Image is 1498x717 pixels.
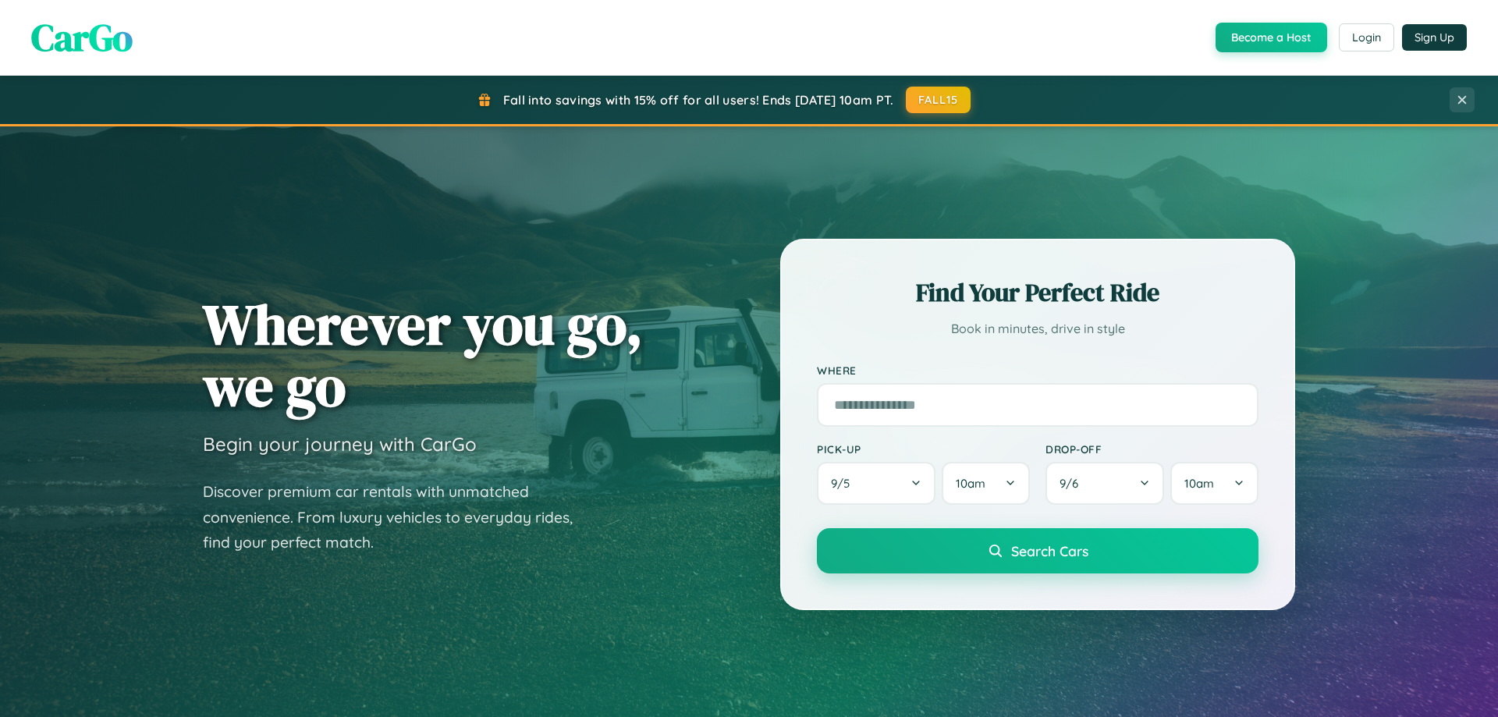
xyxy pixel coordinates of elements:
[1216,23,1327,52] button: Become a Host
[1045,442,1258,456] label: Drop-off
[203,479,593,555] p: Discover premium car rentals with unmatched convenience. From luxury vehicles to everyday rides, ...
[1011,542,1088,559] span: Search Cars
[942,462,1030,505] button: 10am
[817,275,1258,310] h2: Find Your Perfect Ride
[956,476,985,491] span: 10am
[1045,462,1164,505] button: 9/6
[1339,23,1394,51] button: Login
[1170,462,1258,505] button: 10am
[203,432,477,456] h3: Begin your journey with CarGo
[31,12,133,63] span: CarGo
[503,92,894,108] span: Fall into savings with 15% off for all users! Ends [DATE] 10am PT.
[1184,476,1214,491] span: 10am
[906,87,971,113] button: FALL15
[1402,24,1467,51] button: Sign Up
[817,364,1258,377] label: Where
[831,476,857,491] span: 9 / 5
[817,442,1030,456] label: Pick-up
[1060,476,1086,491] span: 9 / 6
[817,528,1258,573] button: Search Cars
[817,462,935,505] button: 9/5
[817,318,1258,340] p: Book in minutes, drive in style
[203,293,643,417] h1: Wherever you go, we go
